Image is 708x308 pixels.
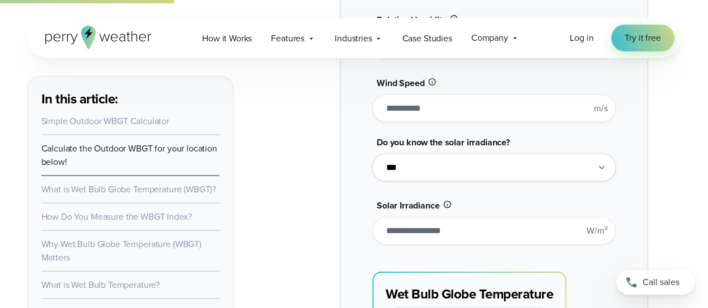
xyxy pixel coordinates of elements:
[335,32,372,45] span: Industries
[643,276,679,289] span: Call sales
[625,31,660,45] span: Try it free
[41,278,160,291] a: What is Wet Bulb Temperature?
[402,32,452,45] span: Case Studies
[202,32,252,45] span: How it Works
[377,199,440,212] span: Solar Irradiance
[41,115,169,127] a: Simple Outdoor WBGT Calculator
[377,136,510,149] span: Do you know the solar irradiance?
[41,210,192,223] a: How Do You Measure the WBGT Index?
[392,27,461,50] a: Case Studies
[471,31,508,45] span: Company
[41,238,201,264] a: Why Wet Bulb Globe Temperature (WBGT) Matters
[570,31,593,45] a: Log in
[271,32,304,45] span: Features
[41,90,219,108] h3: In this article:
[611,25,674,51] a: Try it free
[41,183,217,196] a: What is Wet Bulb Globe Temperature (WBGT)?
[616,270,695,295] a: Call sales
[193,27,261,50] a: How it Works
[377,13,446,26] span: Relative Humidity
[570,31,593,44] span: Log in
[41,142,217,168] a: Calculate the Outdoor WBGT for your location below!
[377,77,424,89] span: Wind Speed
